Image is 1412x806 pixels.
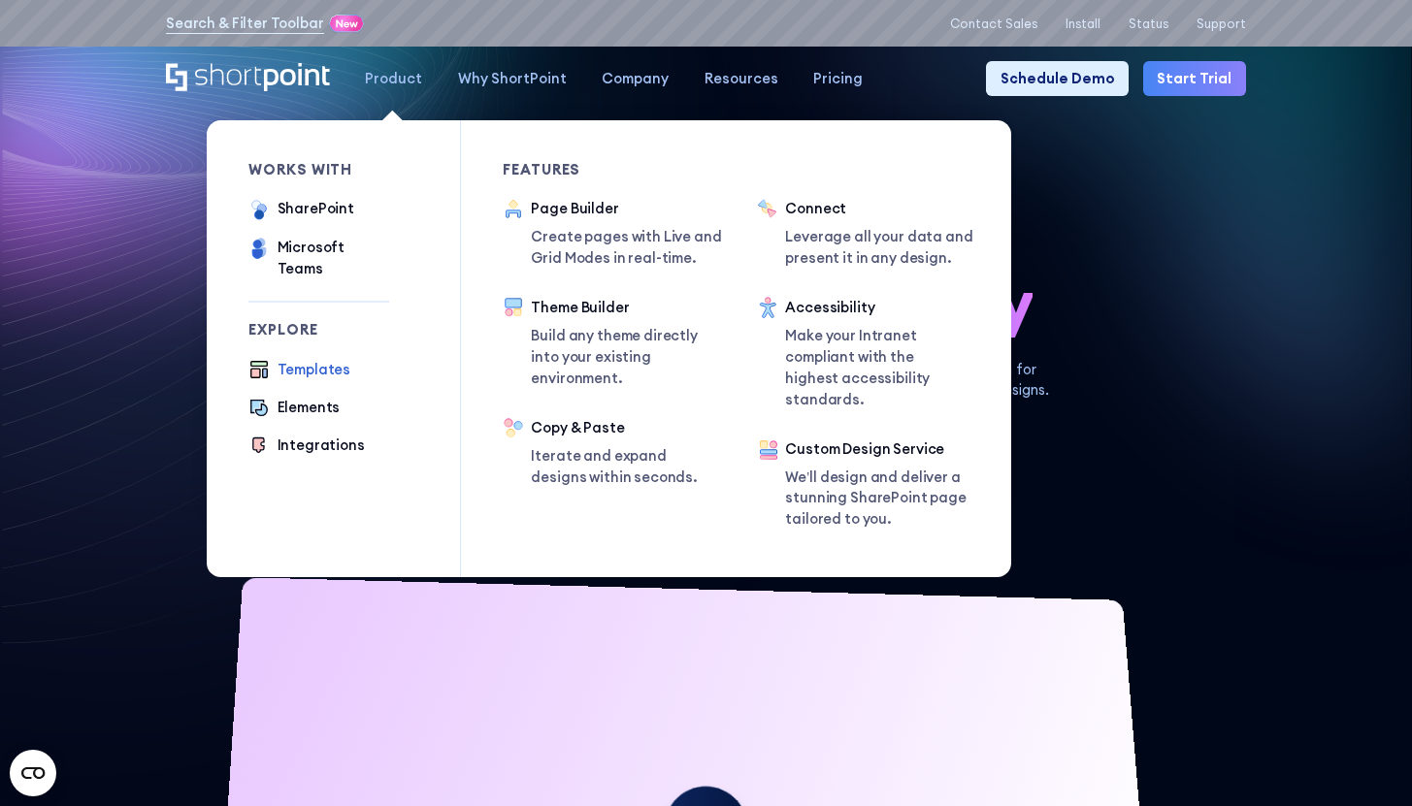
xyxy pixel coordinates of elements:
[986,61,1129,96] a: Schedule Demo
[503,297,714,389] a: Theme BuilderBuild any theme directly into your existing environment.
[686,61,795,96] a: Resources
[785,226,979,269] p: Leverage all your data and present it in any design.
[248,359,350,382] a: Templates
[166,63,330,94] a: Home
[441,61,584,96] a: Why ShortPoint
[602,68,669,89] div: Company
[584,61,686,96] a: Company
[503,417,714,488] a: Copy & PasteIterate and expand designs within seconds.
[531,417,714,438] div: Copy & Paste
[278,435,365,456] div: Integrations
[248,198,354,222] a: SharePoint
[503,163,714,177] div: Features
[503,198,725,269] a: Page BuilderCreate pages with Live and Grid Modes in real-time.
[785,467,969,530] p: We’ll design and deliver a stunning SharePoint page tailored to you.
[1129,16,1168,31] a: Status
[347,61,440,96] a: Product
[458,68,567,89] div: Why ShortPoint
[248,237,389,279] a: Microsoft Teams
[531,226,725,269] p: Create pages with Live and Grid Modes in real-time.
[10,750,56,796] button: Open CMP widget
[813,68,863,89] div: Pricing
[757,297,969,409] a: AccessibilityMake your Intranet compliant with the highest accessibility standards.
[950,16,1037,31] a: Contact Sales
[278,359,351,380] div: Templates
[278,198,355,219] div: SharePoint
[531,297,714,318] div: Theme Builder
[1197,16,1246,31] a: Support
[166,13,324,34] a: Search & Filter Toolbar
[166,198,1246,338] h1: SharePoint Design has never been
[248,163,389,177] div: works with
[1066,16,1100,31] a: Install
[531,445,714,488] p: Iterate and expand designs within seconds.
[248,435,364,458] a: Integrations
[785,297,969,318] div: Accessibility
[531,325,714,388] p: Build any theme directly into your existing environment.
[1143,61,1246,96] a: Start Trial
[785,438,969,460] div: Custom Design Service
[278,397,341,418] div: Elements
[785,325,969,409] p: Make your Intranet compliant with the highest accessibility standards.
[705,68,778,89] div: Resources
[278,237,389,279] div: Microsoft Teams
[531,198,725,219] div: Page Builder
[365,68,422,89] div: Product
[796,61,880,96] a: Pricing
[757,198,979,269] a: ConnectLeverage all your data and present it in any design.
[757,438,969,534] a: Custom Design ServiceWe’ll design and deliver a stunning SharePoint page tailored to you.
[248,323,389,338] div: Explore
[1315,713,1412,806] iframe: Chat Widget
[248,397,340,420] a: Elements
[785,198,979,219] div: Connect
